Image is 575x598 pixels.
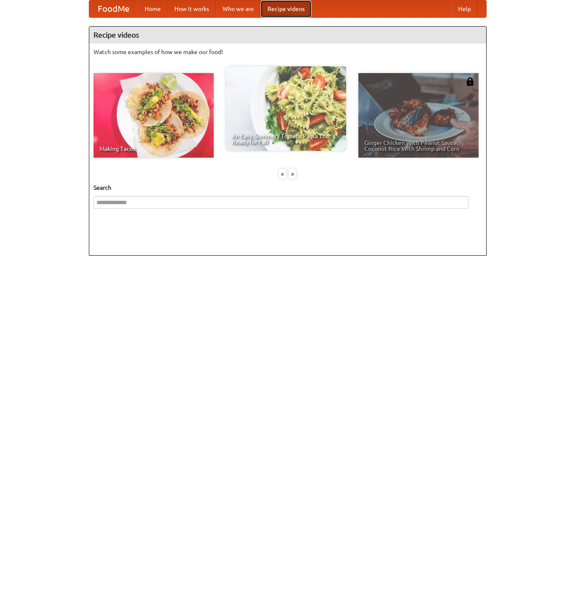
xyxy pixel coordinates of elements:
h5: Search [94,183,482,192]
a: FoodMe [89,0,138,17]
h4: Recipe videos [89,27,486,44]
p: Watch some examples of how we make our food! [94,48,482,56]
img: 483408.png [466,77,474,86]
a: How it works [168,0,216,17]
a: Home [138,0,168,17]
a: Help [451,0,478,17]
a: Recipe videos [261,0,311,17]
a: Who we are [216,0,261,17]
div: « [279,169,286,179]
span: An Easy, Summery Tomato Pasta That's Ready for Fall [232,133,340,145]
div: » [289,169,296,179]
a: An Easy, Summery Tomato Pasta That's Ready for Fall [226,66,346,151]
a: Making Tacos [94,73,214,158]
span: Making Tacos [99,146,208,152]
